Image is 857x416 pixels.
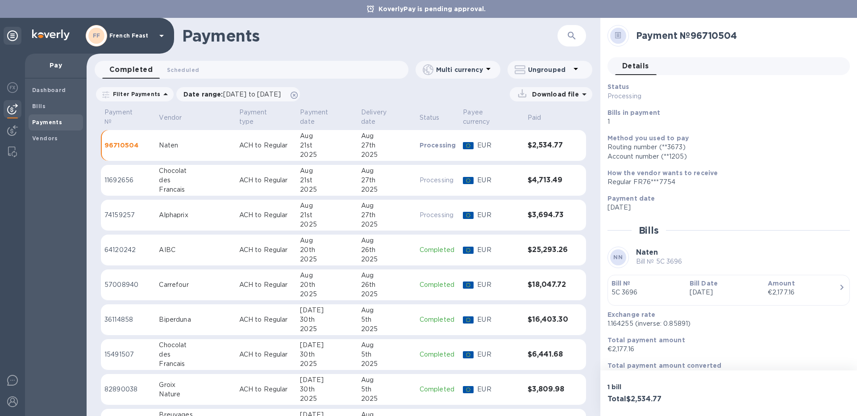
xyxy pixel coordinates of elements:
[420,176,456,185] p: Processing
[300,236,354,245] div: Aug
[361,131,412,141] div: Aug
[690,288,761,297] p: [DATE]
[104,385,152,394] p: 82890038
[300,220,354,229] div: 2025
[93,32,100,39] b: FF
[4,27,21,45] div: Unpin categories
[300,141,354,150] div: 21st
[463,108,508,126] p: Payee currency
[300,176,354,185] div: 21st
[104,176,152,185] p: 11692656
[300,375,354,385] div: [DATE]
[159,166,232,176] div: Chocolat
[607,134,689,142] b: Method you used to pay
[32,135,58,142] b: Vendors
[607,345,843,354] p: €2,177.16
[361,306,412,315] div: Aug
[477,210,520,220] p: EUR
[239,176,293,185] p: ACH to Regular
[300,108,354,126] span: Payment date
[300,150,354,160] div: 2025
[607,275,850,306] button: Bill №5C 3696Bill Date[DATE]Amount€2,177.16
[607,83,629,90] b: Status
[768,280,795,287] b: Amount
[361,141,412,150] div: 27th
[420,113,451,122] span: Status
[159,390,232,399] div: Nature
[159,113,182,122] p: Vendor
[436,65,483,74] p: Multi currency
[528,113,553,122] span: Paid
[300,185,354,194] div: 2025
[690,280,718,287] b: Bill Date
[300,394,354,403] div: 2025
[300,166,354,176] div: Aug
[361,350,412,359] div: 5th
[176,87,300,101] div: Date range:[DATE] to [DATE]
[32,87,66,93] b: Dashboard
[239,350,293,359] p: ACH to Regular
[159,245,232,255] div: AIBC
[420,385,456,394] p: Completed
[104,210,152,220] p: 74159257
[159,340,232,350] div: Chocolat
[607,311,656,318] b: Exchange rate
[607,203,843,212] p: [DATE]
[159,176,232,185] div: des
[159,359,232,369] div: Francais
[361,166,412,176] div: Aug
[477,141,520,150] p: EUR
[109,63,153,76] span: Completed
[104,245,152,255] p: 64120242
[300,245,354,255] div: 20th
[159,380,232,390] div: Groix
[239,141,293,150] p: ACH to Regular
[32,29,70,40] img: Logo
[607,336,685,344] b: Total payment amount
[159,141,232,150] div: Naten
[477,350,520,359] p: EUR
[361,236,412,245] div: Aug
[239,245,293,255] p: ACH to Regular
[159,210,232,220] div: Alphaprix
[420,141,456,150] p: Processing
[300,280,354,290] div: 20th
[528,315,568,324] h3: $16,403.30
[477,385,520,394] p: EUR
[361,375,412,385] div: Aug
[528,246,568,254] h3: $25,293.26
[607,143,843,152] div: Routing number (**3673)
[361,176,412,185] div: 27th
[768,288,839,297] div: €2,177.16
[622,60,649,72] span: Details
[300,108,342,126] p: Payment date
[528,113,541,122] p: Paid
[239,315,293,324] p: ACH to Regular
[159,113,193,122] span: Vendor
[239,108,282,126] p: Payment type
[528,350,568,359] h3: $6,441.68
[420,245,456,255] p: Completed
[636,248,658,256] b: Naten
[477,176,520,185] p: EUR
[183,90,285,99] p: Date range :
[300,271,354,280] div: Aug
[223,91,281,98] span: [DATE] to [DATE]
[607,319,843,328] p: 1.164255 (inverse: 0.85891)
[636,257,682,266] p: Bill № 5C 3696
[109,90,160,98] p: Filter Payments
[361,385,412,394] div: 5th
[300,340,354,350] div: [DATE]
[607,117,843,126] p: 1
[109,33,154,39] p: French Feast
[607,109,660,116] b: Bills in payment
[420,315,456,324] p: Completed
[607,177,843,187] div: Regular FR76***7754
[477,245,520,255] p: EUR
[639,225,659,236] h2: Bills
[32,119,62,126] b: Payments
[159,350,232,359] div: des
[607,362,722,369] b: Total payment amount converted
[300,255,354,264] div: 2025
[612,288,682,297] p: 5C 3696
